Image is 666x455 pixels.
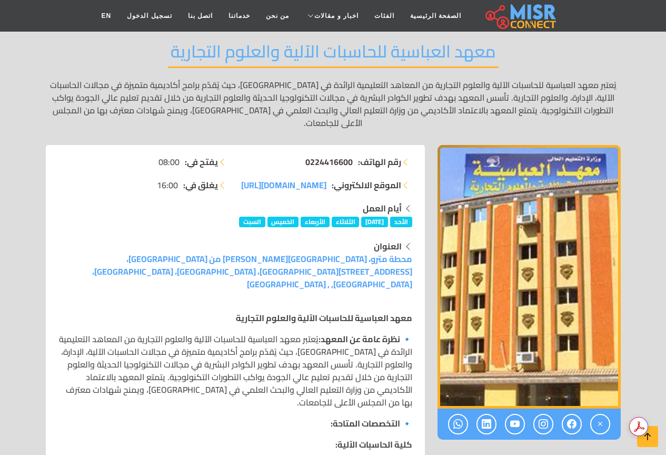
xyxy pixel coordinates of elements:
[119,6,180,26] a: تسجيل الدخول
[239,217,265,227] span: السبت
[332,179,401,191] strong: الموقع الالكتروني:
[438,145,621,409] div: 1 / 1
[301,217,330,227] span: الأربعاء
[94,6,120,26] a: EN
[390,217,412,227] span: الأحد
[361,217,388,227] span: [DATE]
[267,217,299,227] span: الخميس
[46,79,621,129] p: يُعتبر معهد العباسية للحاسبات الآلية والعلوم التجارية من المعاهد التعليمية الرائدة في [GEOGRAPHIC...
[314,11,359,21] span: اخبار و مقالات
[331,415,412,431] strong: 🔹 التخصصات المتاحة:
[92,251,412,292] a: محطة مترو، [GEOGRAPHIC_DATA][PERSON_NAME] من [GEOGRAPHIC_DATA]، [STREET_ADDRESS][GEOGRAPHIC_DATA]...
[485,3,556,29] img: main.misr_connect
[305,156,353,168] a: 0224416600
[363,200,402,216] strong: أيام العمل
[241,177,326,193] span: [DOMAIN_NAME][URL]
[258,6,297,26] a: من نحن
[305,154,353,170] span: 0224416600
[366,6,402,26] a: الفئات
[168,41,499,68] h2: معهد العباسية للحاسبات الآلية والعلوم التجارية
[185,156,218,168] strong: يفتح في:
[332,217,360,227] span: الثلاثاء
[402,6,469,26] a: الصفحة الرئيسية
[236,310,412,326] strong: معهد العباسية للحاسبات الآلية والعلوم التجارية
[157,179,178,191] span: 16:00
[58,333,412,409] p: يُعتبر معهد العباسية للحاسبات الآلية والعلوم التجارية من المعاهد التعليمية الرائدة في [GEOGRAPHIC...
[374,238,402,254] strong: العنوان
[358,156,401,168] strong: رقم الهاتف:
[297,6,366,26] a: اخبار و مقالات
[241,179,326,191] a: [DOMAIN_NAME][URL]
[180,6,221,26] a: اتصل بنا
[183,179,218,191] strong: يغلق في:
[335,437,412,452] strong: كلية الحاسبات الآلية:
[438,145,621,409] img: معهد العباسية للحاسبات الآلية والعلوم التجارية
[158,156,180,168] span: 08:00
[221,6,258,26] a: خدماتنا
[319,331,412,347] strong: 🔹 نظرة عامة عن المعهد:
